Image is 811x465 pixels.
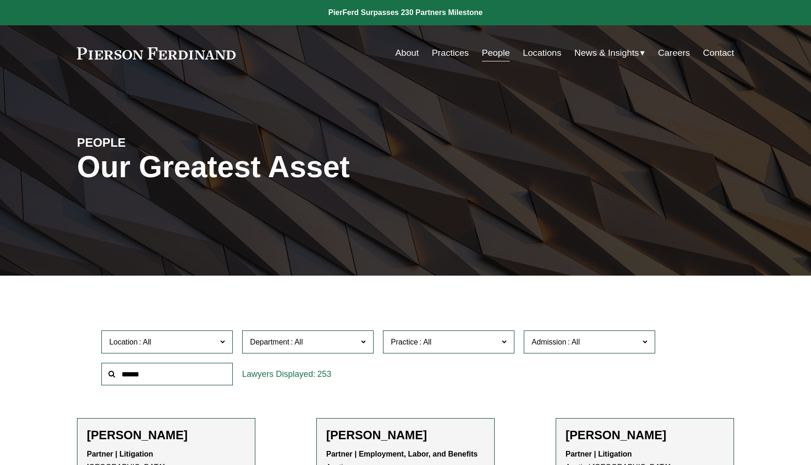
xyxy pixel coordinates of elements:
span: Practice [391,338,418,346]
a: folder dropdown [574,44,645,62]
span: News & Insights [574,45,639,61]
h2: [PERSON_NAME] [87,428,245,442]
h2: [PERSON_NAME] [326,428,485,442]
a: Practices [432,44,469,62]
strong: Partner | Litigation [566,450,632,458]
h2: [PERSON_NAME] [566,428,724,442]
h1: Our Greatest Asset [77,150,515,184]
a: Careers [658,44,690,62]
span: Location [109,338,138,346]
h4: PEOPLE [77,135,241,150]
strong: Partner | Litigation [87,450,153,458]
a: Contact [703,44,734,62]
a: Locations [523,44,561,62]
span: Admission [532,338,566,346]
span: Department [250,338,290,346]
span: 253 [317,369,331,379]
a: People [482,44,510,62]
strong: Partner | Employment, Labor, and Benefits [326,450,478,458]
a: About [395,44,419,62]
